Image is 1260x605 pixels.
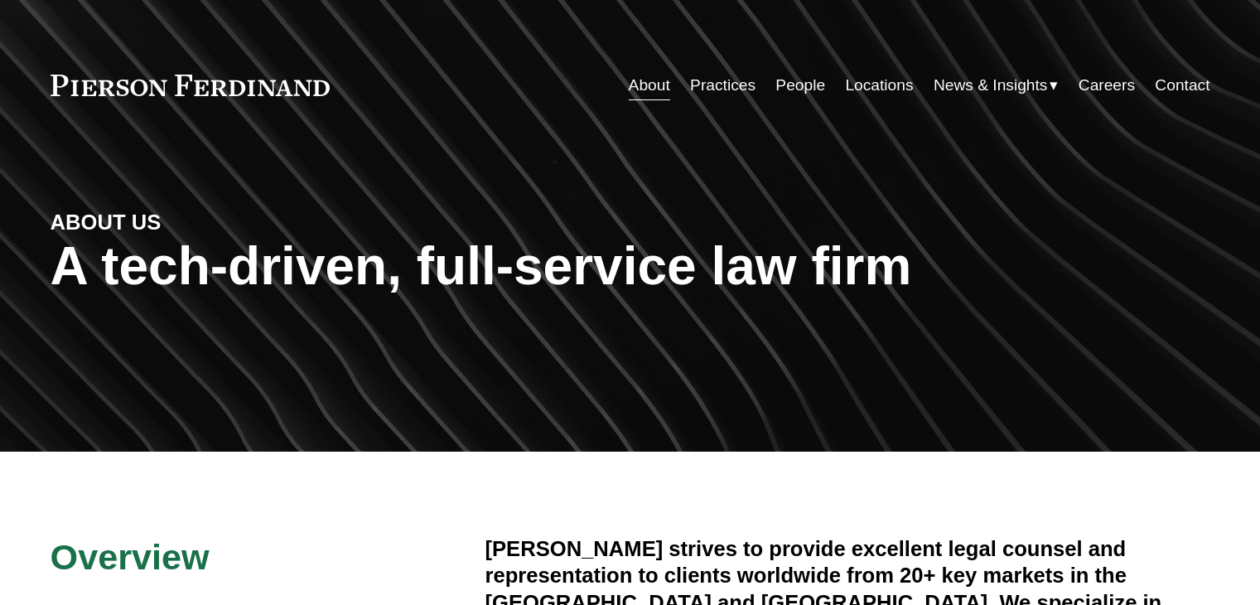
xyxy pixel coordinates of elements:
[775,70,825,101] a: People
[629,70,670,101] a: About
[51,211,162,234] strong: ABOUT US
[51,236,1210,297] h1: A tech-driven, full-service law firm
[51,537,210,577] span: Overview
[1155,70,1209,101] a: Contact
[845,70,913,101] a: Locations
[690,70,756,101] a: Practices
[934,71,1048,100] span: News & Insights
[934,70,1059,101] a: folder dropdown
[1079,70,1135,101] a: Careers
